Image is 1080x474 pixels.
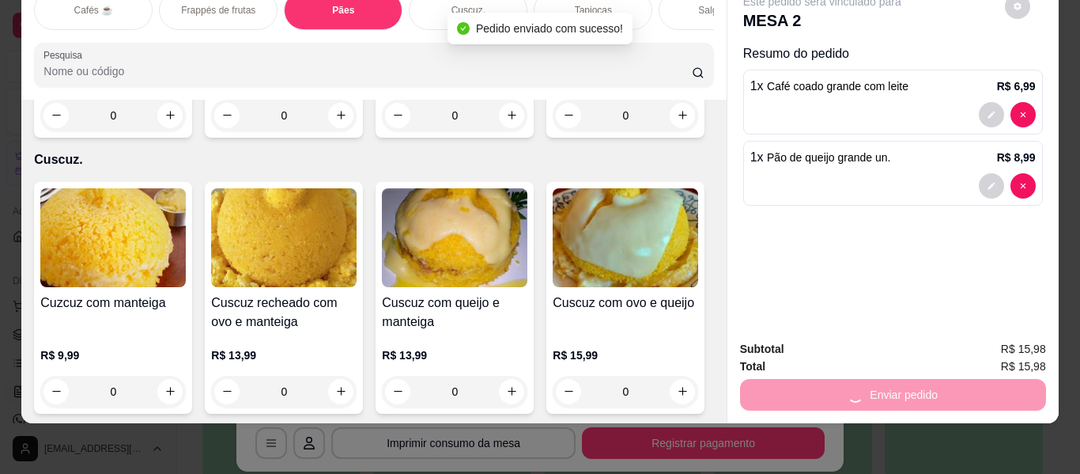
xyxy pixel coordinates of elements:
[767,80,908,93] span: Café coado grande com leite
[43,103,69,128] button: decrease-product-quantity
[553,188,698,287] img: product-image
[743,44,1043,63] p: Resumo do pedido
[214,103,240,128] button: decrease-product-quantity
[750,77,908,96] p: 1 x
[575,4,612,17] p: Tapiocas
[181,4,255,17] p: Frappés de frutas
[214,379,240,404] button: decrease-product-quantity
[670,379,695,404] button: increase-product-quantity
[1010,102,1036,127] button: decrease-product-quantity
[1001,340,1046,358] span: R$ 15,98
[43,48,88,62] label: Pesquisa
[979,102,1004,127] button: decrease-product-quantity
[382,347,527,363] p: R$ 13,99
[40,347,186,363] p: R$ 9,99
[740,343,784,355] strong: Subtotal
[997,150,1036,165] p: R$ 8,99
[740,360,765,373] strong: Total
[211,347,357,363] p: R$ 13,99
[997,78,1036,94] p: R$ 6,99
[1010,173,1036,199] button: decrease-product-quantity
[670,103,695,128] button: increase-product-quantity
[556,379,581,404] button: decrease-product-quantity
[499,103,524,128] button: increase-product-quantity
[979,173,1004,199] button: decrease-product-quantity
[743,9,901,32] p: MESA 2
[451,4,485,17] p: Cuscuz.
[553,294,698,313] h4: Cuscuz com ovo e queijo
[43,63,692,79] input: Pesquisa
[385,103,410,128] button: decrease-product-quantity
[553,347,698,363] p: R$ 15,99
[385,379,410,404] button: decrease-product-quantity
[698,4,738,17] p: Salgados
[382,294,527,332] h4: Cuscuz com queijo e manteiga
[211,294,357,332] h4: Cuscuz recheado com ovo e manteiga
[211,188,357,287] img: product-image
[750,148,891,167] p: 1 x
[40,294,186,313] h4: Cuzcuz com manteiga
[382,188,527,287] img: product-image
[40,188,186,287] img: product-image
[328,379,353,404] button: increase-product-quantity
[74,4,113,17] p: Cafés ☕
[332,4,354,17] p: Pães
[457,22,470,35] span: check-circle
[476,22,623,35] span: Pedido enviado com sucesso!
[157,103,183,128] button: increase-product-quantity
[328,103,353,128] button: increase-product-quantity
[43,379,69,404] button: decrease-product-quantity
[499,379,524,404] button: increase-product-quantity
[767,151,890,164] span: Pão de queijo grande un.
[1001,358,1046,375] span: R$ 15,98
[556,103,581,128] button: decrease-product-quantity
[34,150,713,169] p: Cuscuz.
[157,379,183,404] button: increase-product-quantity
